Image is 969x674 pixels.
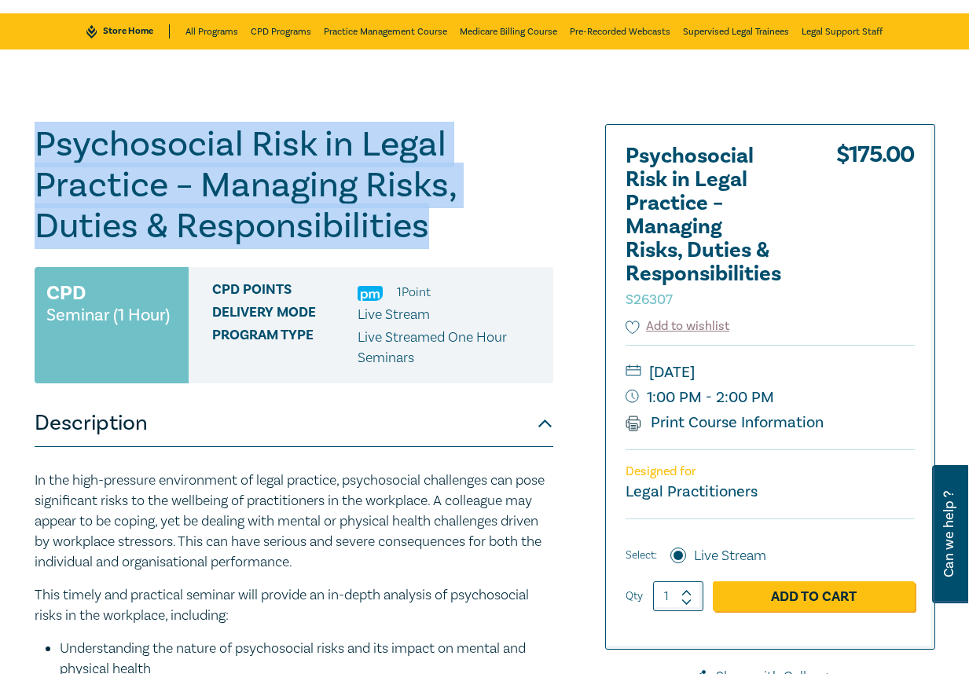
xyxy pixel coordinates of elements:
small: [DATE] [626,360,915,385]
span: Can we help ? [941,474,956,594]
small: Legal Practitioners [626,482,758,502]
small: Seminar (1 Hour) [46,307,170,323]
p: This timely and practical seminar will provide an in-depth analysis of psychosocial risks in the ... [35,585,553,626]
a: Practice Management Course [324,13,447,49]
a: Pre-Recorded Webcasts [570,13,670,49]
a: Medicare Billing Course [460,13,557,49]
div: $ 175.00 [836,145,915,317]
p: Designed for [626,464,915,479]
a: Add to Cart [713,581,915,611]
button: Add to wishlist [626,317,730,335]
a: All Programs [185,13,238,49]
span: CPD Points [212,282,358,302]
span: Live Stream [358,306,430,324]
h3: CPD [46,279,86,307]
span: Delivery Mode [212,305,358,325]
a: Print Course Information [626,412,824,433]
label: Live Stream [694,546,766,566]
a: Supervised Legal Trainees [683,13,789,49]
li: 1 Point [397,282,431,302]
input: 1 [653,581,703,611]
small: 1:00 PM - 2:00 PM [626,385,915,410]
p: Live Streamed One Hour Seminars [358,328,541,368]
h1: Psychosocial Risk in Legal Practice – Managing Risks, Duties & Responsibilities [35,124,553,247]
img: Practice Management & Business Skills [358,286,383,301]
a: CPD Programs [251,13,311,49]
label: Qty [626,588,643,605]
span: Program type [212,328,358,368]
p: In the high-pressure environment of legal practice, psychosocial challenges can pose significant ... [35,471,553,573]
h2: Psychosocial Risk in Legal Practice – Managing Risks, Duties & Responsibilities [626,145,798,310]
small: S26307 [626,291,673,309]
button: Description [35,400,553,447]
a: Store Home [86,24,169,38]
span: Select: [626,547,657,564]
a: Legal Support Staff [802,13,883,49]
